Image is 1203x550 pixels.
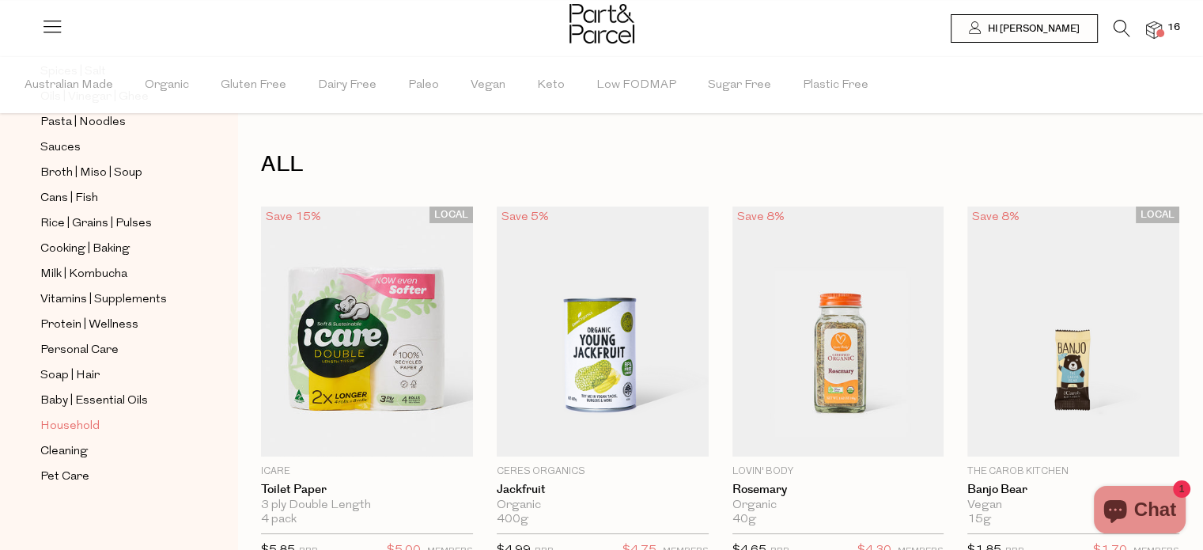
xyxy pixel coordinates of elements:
[967,465,1179,479] p: The Carob Kitchen
[1146,21,1162,38] a: 16
[497,465,709,479] p: Ceres Organics
[40,214,152,233] span: Rice | Grains | Pulses
[40,417,100,436] span: Household
[40,391,184,411] a: Baby | Essential Oils
[967,513,991,527] span: 15g
[261,146,1179,183] h1: ALL
[40,214,184,233] a: Rice | Grains | Pulses
[708,58,771,113] span: Sugar Free
[1089,486,1190,537] inbox-online-store-chat: Shopify online store chat
[40,112,184,132] a: Pasta | Noodles
[1163,21,1184,35] span: 16
[732,499,944,513] div: Organic
[40,316,138,335] span: Protein | Wellness
[967,207,1024,228] div: Save 8%
[40,290,167,309] span: Vitamins | Supplements
[40,392,148,411] span: Baby | Essential Oils
[596,58,676,113] span: Low FODMAP
[261,513,297,527] span: 4 pack
[40,366,100,385] span: Soap | Hair
[261,499,473,513] div: 3 ply Double Length
[261,207,473,457] img: Toilet Paper
[40,290,184,309] a: Vitamins | Supplements
[471,58,505,113] span: Vegan
[40,138,184,157] a: Sauces
[967,207,1179,457] img: Banjo Bear
[497,483,709,497] a: Jackfruit
[803,58,868,113] span: Plastic Free
[40,467,184,487] a: Pet Care
[40,138,81,157] span: Sauces
[40,240,130,259] span: Cooking | Baking
[967,499,1179,513] div: Vegan
[497,207,554,228] div: Save 5%
[40,442,184,461] a: Cleaning
[537,58,565,113] span: Keto
[40,264,184,284] a: Milk | Kombucha
[261,465,473,479] p: icare
[25,58,113,113] span: Australian Made
[318,58,376,113] span: Dairy Free
[497,499,709,513] div: Organic
[429,207,473,223] span: LOCAL
[40,163,184,183] a: Broth | Miso | Soup
[40,366,184,385] a: Soap | Hair
[40,188,184,208] a: Cans | Fish
[1136,207,1179,223] span: LOCAL
[40,239,184,259] a: Cooking | Baking
[569,4,634,44] img: Part&Parcel
[732,513,756,527] span: 40g
[497,513,528,527] span: 400g
[967,483,1179,497] a: Banjo Bear
[221,58,286,113] span: Gluten Free
[984,22,1080,36] span: Hi [PERSON_NAME]
[732,483,944,497] a: Rosemary
[40,164,142,183] span: Broth | Miso | Soup
[40,113,126,132] span: Pasta | Noodles
[732,207,944,457] img: Rosemary
[40,442,88,461] span: Cleaning
[40,315,184,335] a: Protein | Wellness
[261,483,473,497] a: Toilet Paper
[40,468,89,487] span: Pet Care
[145,58,189,113] span: Organic
[40,341,119,360] span: Personal Care
[951,14,1098,43] a: Hi [PERSON_NAME]
[40,265,127,284] span: Milk | Kombucha
[408,58,439,113] span: Paleo
[40,416,184,436] a: Household
[732,207,789,228] div: Save 8%
[732,465,944,479] p: Lovin' Body
[497,207,709,457] img: Jackfruit
[261,207,326,228] div: Save 15%
[40,189,98,208] span: Cans | Fish
[40,340,184,360] a: Personal Care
